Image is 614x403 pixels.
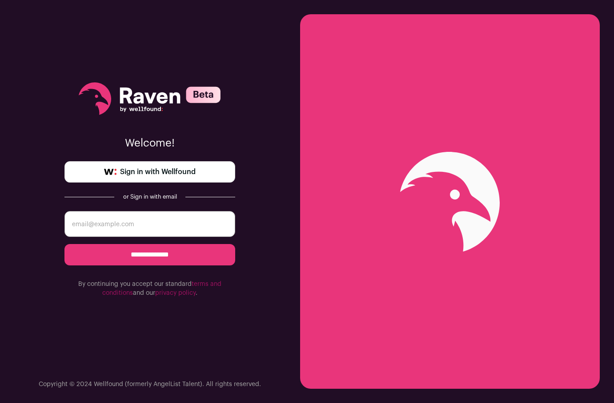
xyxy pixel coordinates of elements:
span: Sign in with Wellfound [120,167,196,177]
img: wellfound-symbol-flush-black-fb3c872781a75f747ccb3a119075da62bfe97bd399995f84a933054e44a575c4.png [104,169,116,175]
a: Sign in with Wellfound [64,161,235,183]
p: By continuing you accept our standard and our . [64,280,235,297]
p: Copyright © 2024 Wellfound (formerly AngelList Talent). All rights reserved. [39,380,261,389]
div: or Sign in with email [121,193,178,200]
input: email@example.com [64,211,235,237]
a: privacy policy [155,290,196,296]
p: Welcome! [64,136,235,151]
